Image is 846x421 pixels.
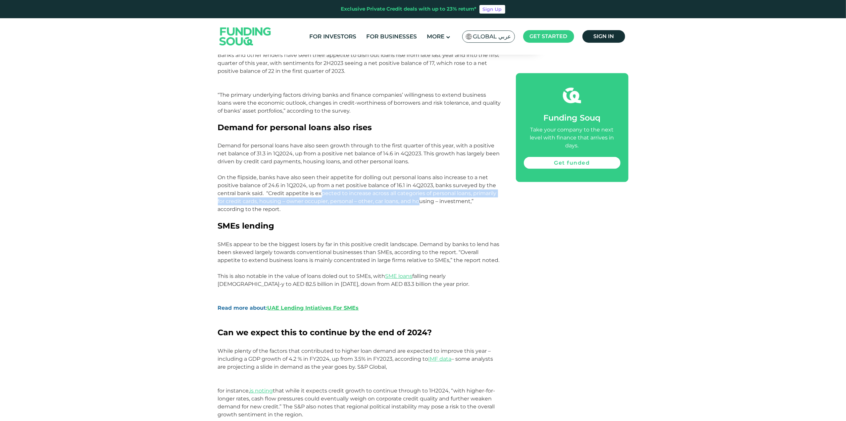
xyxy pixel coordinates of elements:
[218,328,432,337] span: Can we expect this to continue by the end of 2024?
[473,33,511,40] span: Global عربي
[266,305,268,311] span: :
[341,5,477,13] div: Exclusive Private Credit deals with up to 23% return*
[524,126,621,149] div: Take your company to the next level with finance that arrives in days.
[563,86,581,104] img: fsicon
[218,347,501,419] p: While plenty of the factors that contributed to higher loan demand are expected to improve this y...
[365,31,419,42] a: For Businesses
[544,113,601,122] span: Funding Souq
[218,240,501,272] p: SMEs appear to be the biggest losers by far in this positive credit landscape. Demand by banks to...
[218,142,501,174] p: Demand for personal loans have also seen growth through to the first quarter of this year, with a...
[524,157,621,169] a: Get funded
[218,174,501,221] p: On the flipside, banks have also seen their appetite for dolling out personal loans also increase...
[268,305,359,311] a: UAE Lending Intiatives For SMEs
[213,20,278,53] img: Logo
[428,356,452,362] a: IMF data
[250,388,273,394] a: is noting
[308,31,358,42] a: For Investors
[479,5,505,14] a: Sign Up
[218,51,501,123] p: Banks and other lenders have seen their appetite to dish out loans rise from late last year and i...
[530,33,568,39] span: Get started
[218,221,274,231] span: SMEs lending
[218,272,501,328] p: This is also notable in the value of loans doled out to SMEs, with falling nearly [DEMOGRAPHIC_DA...
[218,123,372,132] span: Demand for personal loans also rises
[582,30,625,43] a: Sign in
[218,305,268,311] span: Read more about
[593,33,614,39] span: Sign in
[466,34,472,39] img: SA Flag
[385,273,413,279] a: SME loans
[427,33,444,40] span: More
